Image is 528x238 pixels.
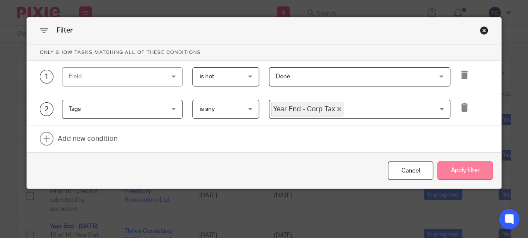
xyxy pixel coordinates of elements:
span: Year End - Corp Tax [271,102,343,117]
button: Apply filter [437,161,493,180]
div: 1 [40,70,53,83]
span: Filter [56,27,73,34]
div: Field [69,68,159,86]
p: Only show tasks matching all of these conditions [27,45,501,61]
button: Deselect Year End - Corp Tax [337,107,341,111]
span: Done [276,74,290,80]
span: Tags [69,106,81,112]
span: is not [199,74,214,80]
input: Search for option [344,102,445,117]
span: is any [199,106,214,112]
div: 2 [40,102,53,116]
div: Close this dialog window [388,161,433,180]
div: Search for option [269,100,450,119]
div: Close this dialog window [480,26,488,35]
